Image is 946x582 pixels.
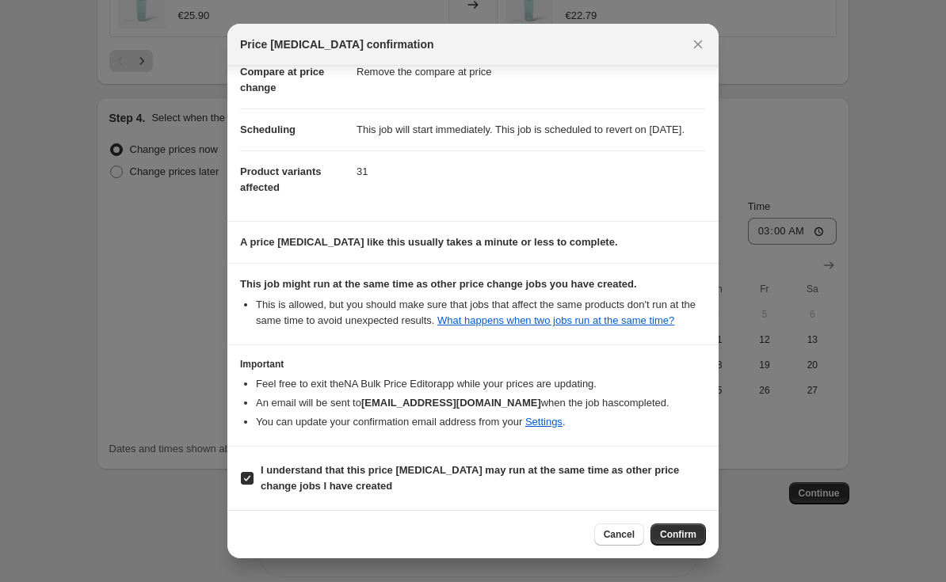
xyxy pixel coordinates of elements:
button: Cancel [594,523,644,546]
button: Close [687,33,709,55]
span: Cancel [604,528,635,541]
span: Product variants affected [240,165,322,193]
b: This job might run at the same time as other price change jobs you have created. [240,278,637,290]
dd: 31 [357,150,706,192]
span: Price [MEDICAL_DATA] confirmation [240,36,434,52]
b: [EMAIL_ADDRESS][DOMAIN_NAME] [361,397,541,409]
span: Compare at price change [240,66,324,93]
h3: Important [240,358,706,371]
dd: Remove the compare at price [357,51,706,93]
a: What happens when two jobs run at the same time? [437,314,674,326]
span: Confirm [660,528,696,541]
li: This is allowed, but you should make sure that jobs that affect the same products don ' t run at ... [256,297,706,329]
b: A price [MEDICAL_DATA] like this usually takes a minute or less to complete. [240,236,618,248]
li: Feel free to exit the NA Bulk Price Editor app while your prices are updating. [256,376,706,392]
a: Settings [525,416,563,428]
dd: This job will start immediately. This job is scheduled to revert on [DATE]. [357,108,706,150]
button: Confirm [650,523,706,546]
b: I understand that this price [MEDICAL_DATA] may run at the same time as other price change jobs I... [261,464,679,492]
li: An email will be sent to when the job has completed . [256,395,706,411]
span: Scheduling [240,124,296,135]
li: You can update your confirmation email address from your . [256,414,706,430]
